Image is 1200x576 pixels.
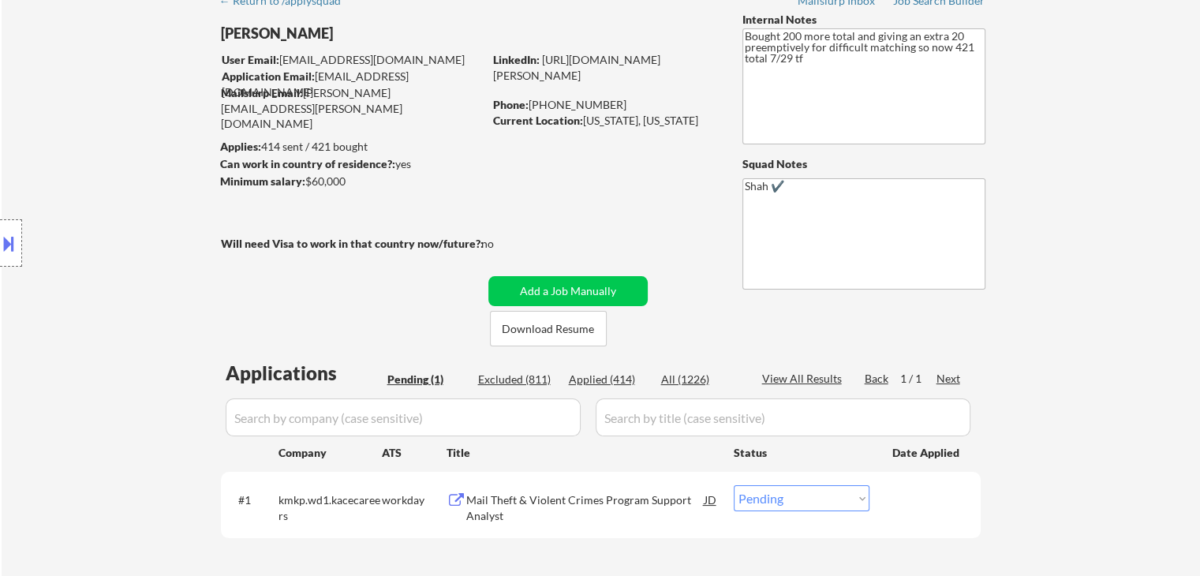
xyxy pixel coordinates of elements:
strong: LinkedIn: [493,53,540,66]
strong: Current Location: [493,114,583,127]
div: Mail Theft & Violent Crimes Program Support Analyst [466,492,705,523]
div: [EMAIL_ADDRESS][DOMAIN_NAME] [222,69,483,99]
button: Add a Job Manually [488,276,648,306]
div: All (1226) [661,372,740,387]
div: kmkp.wd1.kacecareers [279,492,382,523]
div: #1 [238,492,266,508]
div: Squad Notes [742,156,985,172]
div: Applied (414) [569,372,648,387]
div: JD [703,485,719,514]
input: Search by title (case sensitive) [596,398,970,436]
div: [EMAIL_ADDRESS][DOMAIN_NAME] [222,52,483,68]
div: View All Results [762,371,847,387]
strong: Mailslurp Email: [221,86,303,99]
div: Status [734,438,869,466]
div: [US_STATE], [US_STATE] [493,113,716,129]
div: [PERSON_NAME] [221,24,545,43]
div: ATS [382,445,447,461]
strong: User Email: [222,53,279,66]
a: [URL][DOMAIN_NAME][PERSON_NAME] [493,53,660,82]
div: 414 sent / 421 bought [220,139,483,155]
strong: Phone: [493,98,529,111]
div: Date Applied [892,445,962,461]
div: Back [865,371,890,387]
div: workday [382,492,447,508]
div: Company [279,445,382,461]
strong: Will need Visa to work in that country now/future?: [221,237,484,250]
div: Applications [226,364,382,383]
div: 1 / 1 [900,371,936,387]
strong: Application Email: [222,69,315,83]
button: Download Resume [490,311,607,346]
input: Search by company (case sensitive) [226,398,581,436]
div: no [481,236,526,252]
div: yes [220,156,478,172]
div: Title [447,445,719,461]
strong: Can work in country of residence?: [220,157,395,170]
div: Internal Notes [742,12,985,28]
div: $60,000 [220,174,483,189]
div: [PHONE_NUMBER] [493,97,716,113]
div: Excluded (811) [478,372,557,387]
div: Next [936,371,962,387]
div: Pending (1) [387,372,466,387]
div: [PERSON_NAME][EMAIL_ADDRESS][PERSON_NAME][DOMAIN_NAME] [221,85,483,132]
